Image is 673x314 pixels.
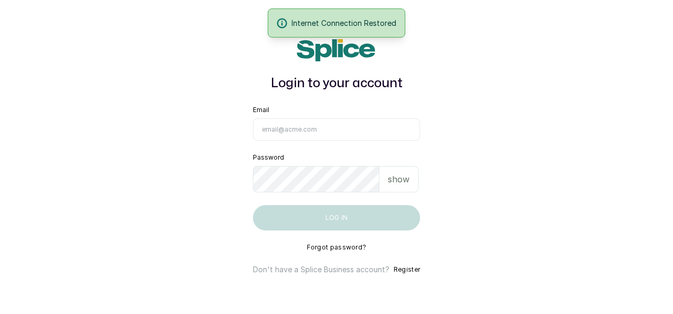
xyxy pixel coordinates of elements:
input: email@acme.com [253,118,420,141]
span: Internet Connection Restored [292,17,396,29]
button: Register [394,264,420,275]
p: show [388,173,410,186]
h1: Login to your account [253,74,420,93]
button: Log in [253,205,420,230]
button: Forgot password? [307,243,367,252]
p: Don't have a Splice Business account? [253,264,389,275]
label: Password [253,153,284,162]
label: Email [253,106,269,114]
